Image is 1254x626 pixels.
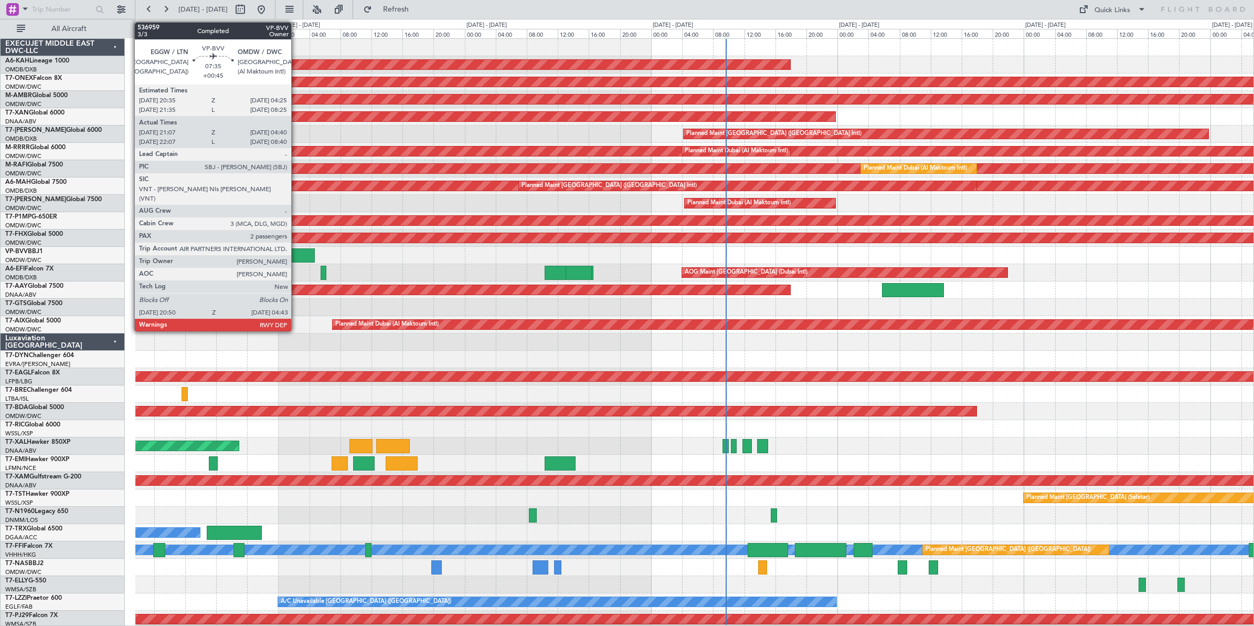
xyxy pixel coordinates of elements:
a: LFPB/LBG [5,378,33,385]
a: DNMM/LOS [5,516,38,524]
div: 16:00 [962,29,993,38]
a: T7-XAMGulfstream G-200 [5,474,81,480]
span: T7-BDA [5,404,28,411]
div: 04:00 [682,29,713,38]
span: [DATE] - [DATE] [178,5,228,14]
div: Planned Maint [GEOGRAPHIC_DATA] ([GEOGRAPHIC_DATA] Intl) [522,178,697,194]
div: 00:00 [1210,29,1241,38]
div: 04:00 [123,29,154,38]
a: OMDW/DWC [5,170,41,178]
span: T7-FHX [5,231,27,237]
a: T7-XANGlobal 6000 [5,110,65,116]
div: [DATE] - [DATE] [1025,21,1066,30]
div: AOG Maint [GEOGRAPHIC_DATA] (Dubai Intl) [685,265,807,280]
div: 16:00 [216,29,247,38]
a: T7-FHXGlobal 5000 [5,231,63,237]
a: T7-[PERSON_NAME]Global 7500 [5,196,102,203]
div: 08:00 [900,29,931,38]
div: 04:00 [496,29,527,38]
a: T7-DYNChallenger 604 [5,352,74,359]
a: M-RAFIGlobal 7500 [5,162,63,168]
div: 04:00 [310,29,341,38]
span: T7-ELLY [5,578,28,584]
span: A6-MAH [5,179,31,185]
div: 20:00 [433,29,464,38]
a: T7-ONEXFalcon 8X [5,75,62,81]
a: DNAA/ABV [5,291,36,299]
a: OMDW/DWC [5,204,41,212]
div: 16:00 [775,29,806,38]
span: T7-ONEX [5,75,33,81]
a: OMDW/DWC [5,256,41,264]
span: T7-EAGL [5,370,31,376]
a: DNAA/ABV [5,447,36,455]
a: OMDW/DWC [5,83,41,91]
span: T7-EMI [5,456,26,463]
div: [DATE] - [DATE] [839,21,879,30]
span: T7-TRX [5,526,27,532]
div: 20:00 [1179,29,1210,38]
span: T7-[PERSON_NAME] [5,127,66,133]
span: T7-GTS [5,300,27,307]
a: M-AMBRGlobal 5000 [5,92,68,99]
div: Planned Maint Dubai (Al Maktoum Intl) [685,143,788,159]
span: T7-DYN [5,352,29,359]
a: WSSL/XSP [5,430,33,437]
span: T7-NAS [5,560,28,567]
div: 00:00 [651,29,682,38]
button: All Aircraft [12,20,114,37]
div: Planned Maint [GEOGRAPHIC_DATA] ([GEOGRAPHIC_DATA]) [926,542,1091,558]
span: M-RRRR [5,144,30,151]
span: T7-PJ29 [5,612,29,619]
div: 08:00 [341,29,371,38]
div: 08:00 [1086,29,1117,38]
div: [DATE] - [DATE] [1212,21,1252,30]
div: [DATE] - [DATE] [653,21,693,30]
div: [DATE] - [DATE] [466,21,507,30]
span: T7-XAN [5,110,29,116]
a: T7-FFIFalcon 7X [5,543,52,549]
a: T7-AAYGlobal 7500 [5,283,63,289]
div: Planned Maint [GEOGRAPHIC_DATA] (Seletar) [1026,490,1150,506]
div: 00:00 [278,29,309,38]
span: T7-LZZI [5,595,27,601]
div: 00:00 [1024,29,1055,38]
a: T7-EMIHawker 900XP [5,456,69,463]
span: T7-FFI [5,543,24,549]
a: OMDW/DWC [5,412,41,420]
div: Planned Maint [GEOGRAPHIC_DATA] ([GEOGRAPHIC_DATA] Intl) [686,126,862,142]
a: OMDB/DXB [5,187,37,195]
a: A6-MAHGlobal 7500 [5,179,67,185]
a: T7-LZZIPraetor 600 [5,595,62,601]
a: DNAA/ABV [5,118,36,126]
span: M-RAFI [5,162,27,168]
a: DNAA/ABV [5,482,36,489]
span: T7-TST [5,491,26,497]
a: OMDB/DXB [5,135,37,143]
span: T7-XAL [5,439,27,445]
a: VP-BVVBBJ1 [5,248,43,255]
span: A6-KAH [5,58,29,64]
a: OMDW/DWC [5,152,41,160]
div: Planned Maint Dubai (Al Maktoum Intl) [335,317,439,332]
a: WMSA/SZB [5,586,36,593]
span: T7-BRE [5,387,27,393]
div: 04:00 [868,29,899,38]
a: T7-TRXGlobal 6500 [5,526,62,532]
span: T7-P1MP [5,214,31,220]
div: 12:00 [745,29,775,38]
a: T7-N1960Legacy 650 [5,508,68,515]
button: Refresh [358,1,421,18]
a: A6-EFIFalcon 7X [5,266,54,272]
span: T7-AAY [5,283,28,289]
a: T7-TSTHawker 900XP [5,491,69,497]
a: WSSL/XSP [5,499,33,507]
a: DGAA/ACC [5,534,37,541]
a: T7-[PERSON_NAME]Global 6000 [5,127,102,133]
span: M-AMBR [5,92,32,99]
span: All Aircraft [27,25,111,33]
button: Quick Links [1074,1,1151,18]
a: T7-GTSGlobal 7500 [5,300,62,307]
a: T7-PJ29Falcon 7X [5,612,58,619]
a: A6-KAHLineage 1000 [5,58,69,64]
